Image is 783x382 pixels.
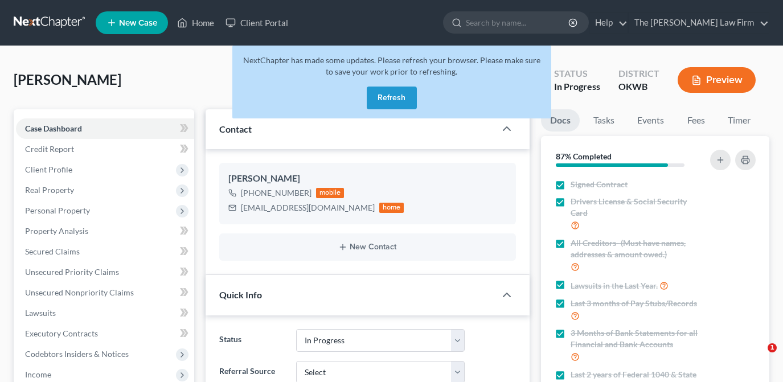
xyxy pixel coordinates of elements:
div: mobile [316,188,345,198]
span: Personal Property [25,206,90,215]
span: Last 3 months of Pay Stubs/Records [571,298,697,309]
span: Unsecured Priority Claims [25,267,119,277]
span: Executory Contracts [25,328,98,338]
div: District [618,67,659,80]
strong: 87% Completed [556,151,612,161]
button: Preview [678,67,756,93]
button: New Contact [228,243,507,252]
span: Signed Contract [571,179,628,190]
a: Unsecured Priority Claims [16,262,194,282]
a: Credit Report [16,139,194,159]
a: Secured Claims [16,241,194,262]
a: Fees [678,109,714,132]
a: Property Analysis [16,221,194,241]
div: [PHONE_NUMBER] [241,187,311,199]
span: Secured Claims [25,247,80,256]
span: 3 Months of Bank Statements for all Financial and Bank Accounts [571,327,703,350]
a: Lawsuits [16,303,194,323]
span: Credit Report [25,144,74,154]
span: Client Profile [25,165,72,174]
span: 1 [768,343,777,352]
a: Timer [719,109,760,132]
a: Executory Contracts [16,323,194,344]
span: Lawsuits in the Last Year. [571,280,658,291]
span: Real Property [25,185,74,195]
iframe: Intercom live chat [744,343,772,371]
a: Client Portal [220,13,294,33]
span: [PERSON_NAME] [14,71,121,88]
span: NextChapter has made some updates. Please refresh your browser. Please make sure to save your wor... [243,55,540,76]
input: Search by name... [466,12,570,33]
a: Home [171,13,220,33]
div: home [379,203,404,213]
span: Income [25,369,51,379]
a: The [PERSON_NAME] Law Firm [629,13,769,33]
span: Quick Info [219,289,262,300]
a: Help [589,13,628,33]
div: Status [554,67,600,80]
a: Events [628,109,673,132]
div: OKWB [618,80,659,93]
div: [EMAIL_ADDRESS][DOMAIN_NAME] [241,202,375,213]
span: Unsecured Nonpriority Claims [25,287,134,297]
div: In Progress [554,80,600,93]
a: Unsecured Nonpriority Claims [16,282,194,303]
div: [PERSON_NAME] [228,172,507,186]
span: Contact [219,124,252,134]
a: Docs [541,109,580,132]
span: Drivers License & Social Security Card [571,196,703,219]
span: All Creditors- (Must have names, addresses & amount owed.) [571,237,703,260]
span: Codebtors Insiders & Notices [25,349,129,359]
span: Case Dashboard [25,124,82,133]
a: Case Dashboard [16,118,194,139]
span: New Case [119,19,157,27]
span: Lawsuits [25,308,56,318]
button: Refresh [367,87,417,109]
a: Tasks [584,109,624,132]
span: Property Analysis [25,226,88,236]
label: Status [214,329,290,352]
